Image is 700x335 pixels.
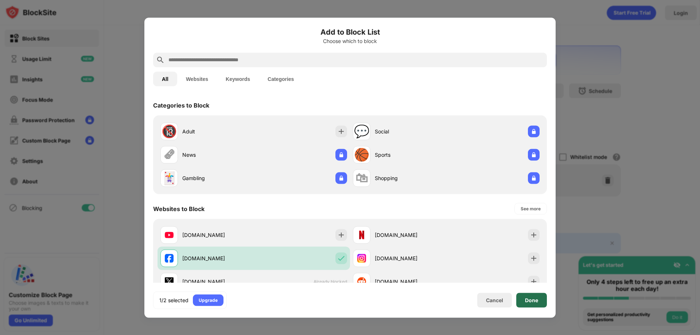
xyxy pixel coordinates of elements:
div: Websites to Block [153,205,205,212]
div: [DOMAIN_NAME] [182,231,254,239]
div: 🗞 [163,147,175,162]
img: favicons [357,230,366,239]
div: Sports [375,151,446,159]
div: [DOMAIN_NAME] [375,231,446,239]
div: Done [525,297,538,303]
button: All [153,71,177,86]
div: 🃏 [162,171,177,186]
div: Categories to Block [153,101,209,109]
img: favicons [165,277,174,286]
button: Websites [177,71,217,86]
div: 🏀 [354,147,369,162]
img: search.svg [156,55,165,64]
div: [DOMAIN_NAME] [375,254,446,262]
div: Adult [182,128,254,135]
div: [DOMAIN_NAME] [375,278,446,285]
div: See more [521,205,541,212]
div: News [182,151,254,159]
h6: Add to Block List [153,26,547,37]
div: [DOMAIN_NAME] [182,278,254,285]
div: 🔞 [162,124,177,139]
div: Upgrade [199,296,218,304]
div: 🛍 [355,171,368,186]
span: Already blocked [314,279,347,284]
div: Cancel [486,297,503,303]
button: Keywords [217,71,259,86]
div: Gambling [182,174,254,182]
button: Categories [259,71,303,86]
div: Social [375,128,446,135]
div: 1/2 selected [159,296,188,304]
div: Choose which to block [153,38,547,44]
div: [DOMAIN_NAME] [182,254,254,262]
img: favicons [165,230,174,239]
div: Shopping [375,174,446,182]
div: 💬 [354,124,369,139]
img: favicons [357,277,366,286]
img: favicons [165,254,174,262]
img: favicons [357,254,366,262]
